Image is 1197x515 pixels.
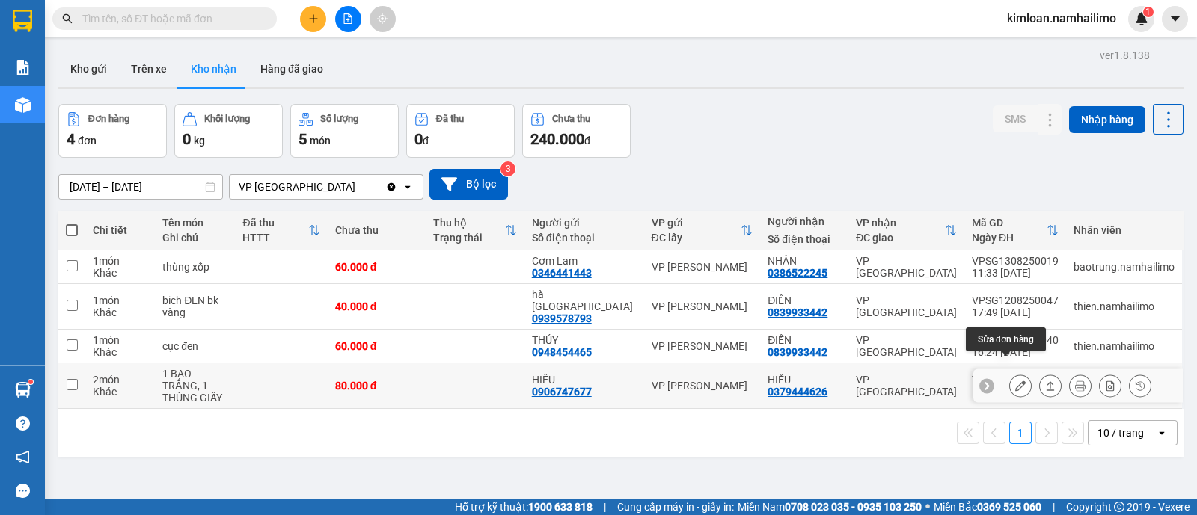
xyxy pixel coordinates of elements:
[335,300,418,312] div: 40.000 đ
[82,10,259,27] input: Tìm tên, số ĐT hoặc mã đơn
[426,211,524,250] th: Toggle SortBy
[377,13,388,24] span: aim
[644,211,761,250] th: Toggle SortBy
[532,346,592,358] div: 0948454465
[1100,47,1150,64] div: ver 1.8.138
[972,306,1059,318] div: 17:49 [DATE]
[429,169,508,200] button: Bộ lọc
[162,368,227,404] div: 1 BAO TRẮNG, 1 THÙNG GIẤY
[1114,502,1124,512] span: copyright
[179,51,248,87] button: Kho nhận
[652,300,753,312] div: VP [PERSON_NAME]
[162,261,227,273] div: thùng xốp
[972,346,1059,358] div: 16:24 [DATE]
[162,294,227,318] div: bich ĐEN bk vàng
[335,224,418,236] div: Chưa thu
[1169,12,1182,25] span: caret-down
[7,81,103,97] li: VP VP chợ Mũi Né
[617,499,734,515] span: Cung cấp máy in - giấy in:
[530,130,584,148] span: 240.000
[738,499,922,515] span: Miền Nam
[972,386,1059,398] div: 15:29 [DATE]
[93,374,147,386] div: 2 món
[604,499,606,515] span: |
[500,161,515,176] sup: 3
[532,267,592,279] div: 0346441443
[977,501,1041,513] strong: 0369 525 060
[1074,300,1175,312] div: thien.namhailimo
[652,217,741,229] div: VP gửi
[856,294,957,318] div: VP [GEOGRAPHIC_DATA]
[972,267,1059,279] div: 11:33 [DATE]
[993,105,1038,132] button: SMS
[532,386,592,398] div: 0906747677
[1074,261,1175,273] div: baotrung.namhailimo
[93,255,147,267] div: 1 món
[1039,374,1062,397] div: Giao hàng
[768,386,827,398] div: 0379444626
[16,416,30,431] span: question-circle
[13,10,32,32] img: logo-vxr
[532,312,592,324] div: 0939578793
[204,114,250,124] div: Khối lượng
[785,501,922,513] strong: 0708 023 035 - 0935 103 250
[93,386,147,398] div: Khác
[856,232,945,244] div: ĐC giao
[194,135,205,147] span: kg
[1074,340,1175,352] div: thien.namhailimo
[58,51,119,87] button: Kho gửi
[343,13,353,24] span: file-add
[93,224,147,236] div: Chi tiết
[248,51,335,87] button: Hàng đã giao
[995,9,1128,28] span: kimloan.namhailimo
[848,211,964,250] th: Toggle SortBy
[528,501,593,513] strong: 1900 633 818
[522,104,631,158] button: Chưa thu240.000đ
[1162,6,1188,32] button: caret-down
[455,499,593,515] span: Hỗ trợ kỹ thuật:
[436,114,464,124] div: Đã thu
[300,6,326,32] button: plus
[532,232,637,244] div: Số điện thoại
[88,114,129,124] div: Đơn hàng
[406,104,515,158] button: Đã thu0đ
[93,267,147,279] div: Khác
[768,255,841,267] div: NHÂN
[7,7,60,60] img: logo.jpg
[532,217,637,229] div: Người gửi
[856,217,945,229] div: VP nhận
[335,340,418,352] div: 60.000 đ
[7,7,217,64] li: Nam Hải Limousine
[768,306,827,318] div: 0839933442
[174,104,283,158] button: Khối lượng0kg
[1145,7,1151,17] span: 1
[652,340,753,352] div: VP [PERSON_NAME]
[78,135,97,147] span: đơn
[433,217,504,229] div: Thu hộ
[16,450,30,464] span: notification
[93,294,147,306] div: 1 món
[972,294,1059,306] div: VPSG1208250047
[93,306,147,318] div: Khác
[242,232,307,244] div: HTTT
[58,104,167,158] button: Đơn hàng4đơn
[1097,425,1144,440] div: 10 / trang
[402,181,414,193] svg: open
[972,232,1047,244] div: Ngày ĐH
[335,380,418,392] div: 80.000 đ
[552,114,590,124] div: Chưa thu
[856,255,957,279] div: VP [GEOGRAPHIC_DATA]
[67,130,75,148] span: 4
[768,233,841,245] div: Số điện thoại
[856,334,957,358] div: VP [GEOGRAPHIC_DATA]
[532,255,637,267] div: Cơm Lam
[1053,499,1055,515] span: |
[1135,12,1148,25] img: icon-new-feature
[320,114,358,124] div: Số lượng
[768,215,841,227] div: Người nhận
[768,334,841,346] div: ĐIỀN
[370,6,396,32] button: aim
[768,374,841,386] div: HIỂU
[972,217,1047,229] div: Mã GD
[357,179,358,194] input: Selected VP chợ Mũi Né.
